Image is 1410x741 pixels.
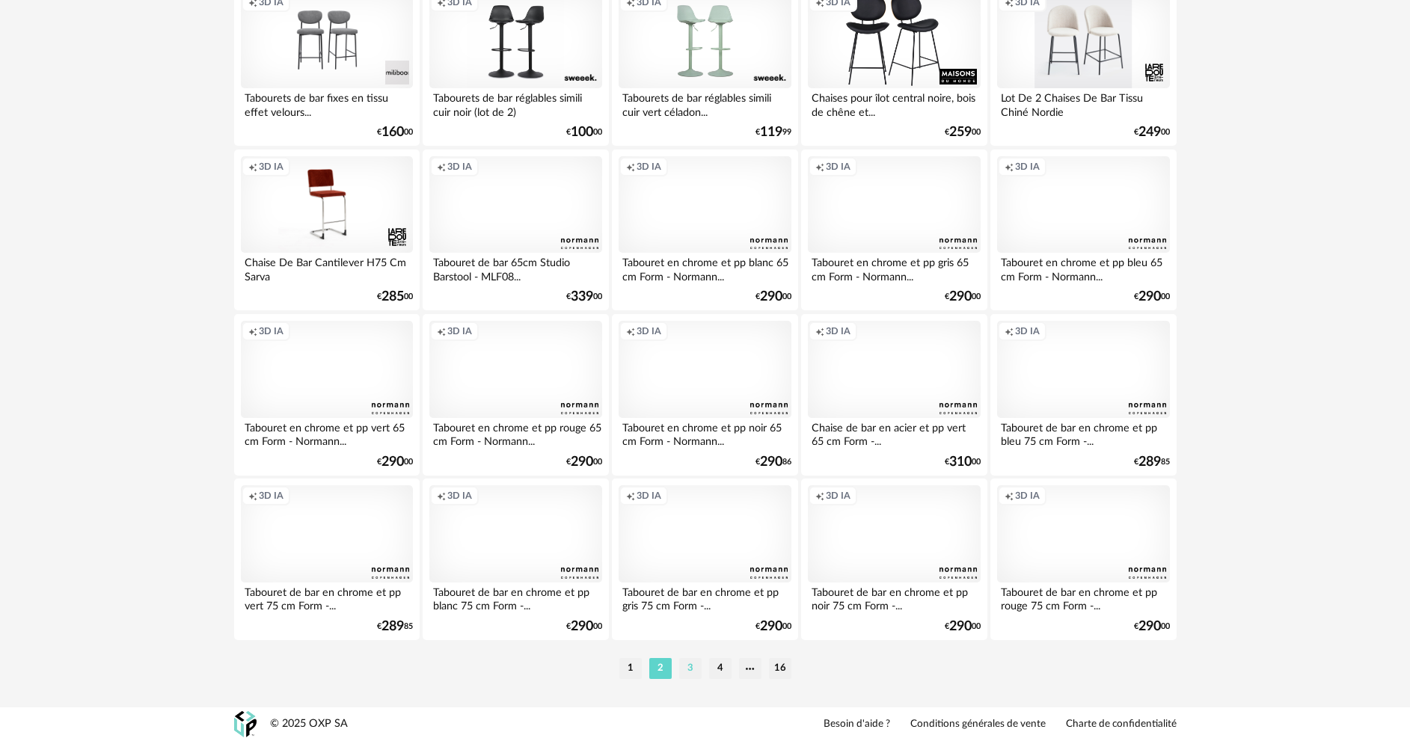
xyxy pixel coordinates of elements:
span: 160 [381,127,404,138]
span: 3D IA [637,325,661,337]
div: Tabouret en chrome et pp rouge 65 cm Form - Normann... [429,418,601,448]
span: 3D IA [826,161,850,173]
span: 3D IA [637,490,661,502]
div: € 00 [1134,621,1170,632]
div: € 86 [755,457,791,467]
div: Tabouret de bar en chrome et pp gris 75 cm Form -... [619,582,791,612]
div: Tabouret de bar en chrome et pp blanc 75 cm Form -... [429,582,601,612]
div: € 00 [566,292,602,302]
div: Chaises pour îlot central noire, bois de chêne et... [808,88,980,118]
a: Creation icon 3D IA Tabouret de bar en chrome et pp gris 75 cm Form -... €29000 [612,479,797,640]
li: 2 [649,658,672,679]
a: Charte de confidentialité [1066,718,1177,731]
span: 119 [760,127,782,138]
span: 290 [1138,292,1161,302]
span: 259 [949,127,972,138]
span: Creation icon [248,325,257,337]
div: Tabouret de bar en chrome et pp noir 75 cm Form -... [808,582,980,612]
span: 3D IA [826,325,850,337]
div: Lot De 2 Chaises De Bar Tissu Chiné Nordie [997,88,1169,118]
span: Creation icon [626,325,635,337]
div: € 00 [377,457,413,467]
span: 100 [571,127,593,138]
span: 290 [381,457,404,467]
img: OXP [234,711,257,737]
span: 290 [571,621,593,632]
div: € 85 [1134,457,1170,467]
span: 290 [760,292,782,302]
span: 289 [381,621,404,632]
span: 290 [949,292,972,302]
a: Creation icon 3D IA Tabouret de bar en chrome et pp bleu 75 cm Form -... €28985 [990,314,1176,476]
div: € 00 [945,621,981,632]
span: Creation icon [1005,325,1014,337]
span: Creation icon [248,161,257,173]
span: 3D IA [259,490,283,502]
a: Besoin d'aide ? [824,718,890,731]
a: Creation icon 3D IA Tabouret de bar en chrome et pp rouge 75 cm Form -... €29000 [990,479,1176,640]
li: 3 [679,658,702,679]
div: Tabouret en chrome et pp bleu 65 cm Form - Normann... [997,253,1169,283]
div: € 00 [945,127,981,138]
div: Tabourets de bar réglables simili cuir noir (lot de 2) [429,88,601,118]
a: Creation icon 3D IA Tabouret en chrome et pp gris 65 cm Form - Normann... €29000 [801,150,987,311]
div: € 00 [945,457,981,467]
a: Creation icon 3D IA Tabouret de bar en chrome et pp noir 75 cm Form -... €29000 [801,479,987,640]
span: 3D IA [637,161,661,173]
div: € 00 [377,127,413,138]
span: Creation icon [626,161,635,173]
div: Tabouret en chrome et pp gris 65 cm Form - Normann... [808,253,980,283]
a: Creation icon 3D IA Tabouret en chrome et pp rouge 65 cm Form - Normann... €29000 [423,314,608,476]
span: Creation icon [626,490,635,502]
span: 339 [571,292,593,302]
li: 16 [769,658,791,679]
span: 290 [949,621,972,632]
span: Creation icon [815,325,824,337]
a: Creation icon 3D IA Tabouret de bar en chrome et pp blanc 75 cm Form -... €29000 [423,479,608,640]
div: € 00 [566,457,602,467]
span: Creation icon [815,161,824,173]
span: Creation icon [815,490,824,502]
div: © 2025 OXP SA [270,717,348,731]
div: Tabouret de bar en chrome et pp vert 75 cm Form -... [241,582,413,612]
div: Tabourets de bar réglables simili cuir vert céladon... [619,88,791,118]
span: Creation icon [437,325,446,337]
span: 249 [1138,127,1161,138]
div: € 00 [755,621,791,632]
div: Tabouret de bar en chrome et pp rouge 75 cm Form -... [997,582,1169,612]
div: Tabourets de bar fixes en tissu effet velours... [241,88,413,118]
span: 285 [381,292,404,302]
span: 290 [760,457,782,467]
div: € 00 [566,621,602,632]
span: 310 [949,457,972,467]
div: € 85 [377,621,413,632]
span: 3D IA [259,161,283,173]
a: Creation icon 3D IA Tabouret de bar en chrome et pp vert 75 cm Form -... €28985 [234,479,420,640]
span: 3D IA [1015,325,1040,337]
a: Creation icon 3D IA Tabouret en chrome et pp noir 65 cm Form - Normann... €29086 [612,314,797,476]
div: Tabouret en chrome et pp noir 65 cm Form - Normann... [619,418,791,448]
div: Tabouret en chrome et pp blanc 65 cm Form - Normann... [619,253,791,283]
span: 290 [571,457,593,467]
div: Tabouret en chrome et pp vert 65 cm Form - Normann... [241,418,413,448]
span: 3D IA [447,161,472,173]
div: € 99 [755,127,791,138]
span: Creation icon [437,161,446,173]
div: € 00 [566,127,602,138]
span: 3D IA [1015,161,1040,173]
span: Creation icon [1005,161,1014,173]
span: Creation icon [1005,490,1014,502]
span: 289 [1138,457,1161,467]
span: Creation icon [248,490,257,502]
span: 3D IA [1015,490,1040,502]
span: 3D IA [826,490,850,502]
div: € 00 [1134,292,1170,302]
a: Creation icon 3D IA Chaise de bar en acier et pp vert 65 cm Form -... €31000 [801,314,987,476]
span: 290 [760,621,782,632]
span: 3D IA [447,325,472,337]
span: Creation icon [437,490,446,502]
div: € 00 [1134,127,1170,138]
a: Creation icon 3D IA Chaise De Bar Cantilever H75 Cm Sarva €28500 [234,150,420,311]
span: 290 [1138,621,1161,632]
a: Creation icon 3D IA Tabouret en chrome et pp blanc 65 cm Form - Normann... €29000 [612,150,797,311]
